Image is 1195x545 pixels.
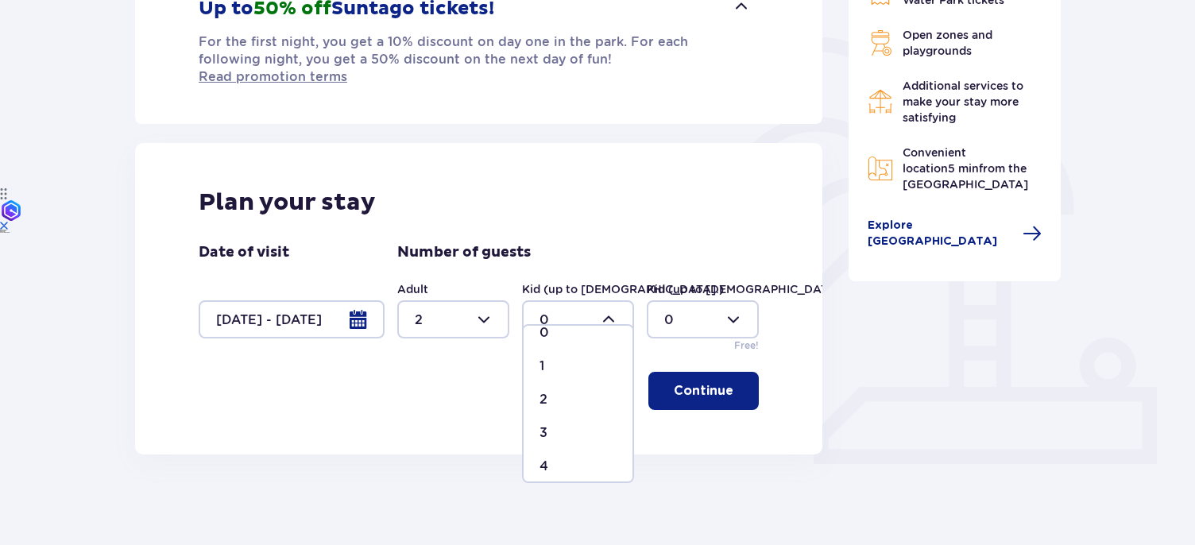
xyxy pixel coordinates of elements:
div: Up to50% offSuntago tickets! [199,33,751,86]
p: 4 [539,458,548,475]
a: Explore [GEOGRAPHIC_DATA] [868,218,1042,249]
label: Kid (up to [DEMOGRAPHIC_DATA].) [647,281,849,297]
img: Map Icon [868,156,893,181]
span: 5 min [948,162,979,175]
label: Kid (up to [DEMOGRAPHIC_DATA].) [522,281,724,297]
img: Grill Icon [868,30,893,56]
button: Continue [648,372,759,410]
p: Date of visit [199,243,289,262]
p: Continue [674,382,733,400]
img: Restaurant Icon [868,89,893,114]
p: 1 [539,358,544,375]
span: Convenient location from the [GEOGRAPHIC_DATA] [903,146,1028,191]
span: Open zones and playgrounds [903,29,992,57]
p: Plan your stay [199,187,376,218]
label: Adult [397,281,428,297]
span: Additional services to make your stay more satisfying [903,79,1023,124]
a: Read promotion terms [199,68,347,86]
p: 2 [539,391,547,408]
p: For the first night, you get a 10% discount on day one in the park. For each following night, you... [199,33,751,86]
p: 3 [539,424,547,442]
p: Free! [734,338,759,353]
p: Number of guests [397,243,531,262]
span: Explore [GEOGRAPHIC_DATA] [868,218,1014,249]
p: 0 [539,324,549,342]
